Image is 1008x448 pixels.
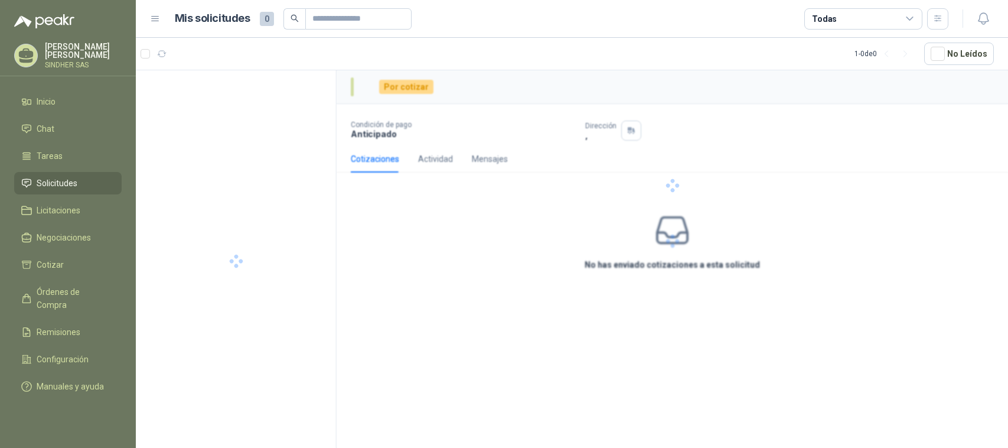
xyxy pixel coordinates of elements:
span: Remisiones [37,326,80,339]
a: Tareas [14,145,122,167]
div: 1 - 0 de 0 [854,44,915,63]
span: Inicio [37,95,56,108]
a: Negociaciones [14,226,122,249]
div: Todas [812,12,837,25]
a: Manuales y ayuda [14,375,122,398]
a: Chat [14,118,122,140]
span: Configuración [37,353,89,366]
span: Manuales y ayuda [37,380,104,393]
h1: Mis solicitudes [175,10,250,27]
span: Cotizar [37,258,64,271]
span: Solicitudes [37,177,77,190]
p: SINDHER SAS [45,61,122,69]
a: Inicio [14,90,122,113]
span: Negociaciones [37,231,91,244]
span: search [291,14,299,22]
a: Cotizar [14,254,122,276]
img: Logo peakr [14,14,74,28]
a: Órdenes de Compra [14,281,122,316]
a: Licitaciones [14,199,122,222]
a: Solicitudes [14,172,122,194]
p: [PERSON_NAME] [PERSON_NAME] [45,43,122,59]
span: Licitaciones [37,204,80,217]
a: Configuración [14,348,122,371]
span: Chat [37,122,54,135]
span: 0 [260,12,274,26]
span: Tareas [37,150,63,163]
button: No Leídos [924,43,994,65]
span: Órdenes de Compra [37,285,110,311]
a: Remisiones [14,321,122,343]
